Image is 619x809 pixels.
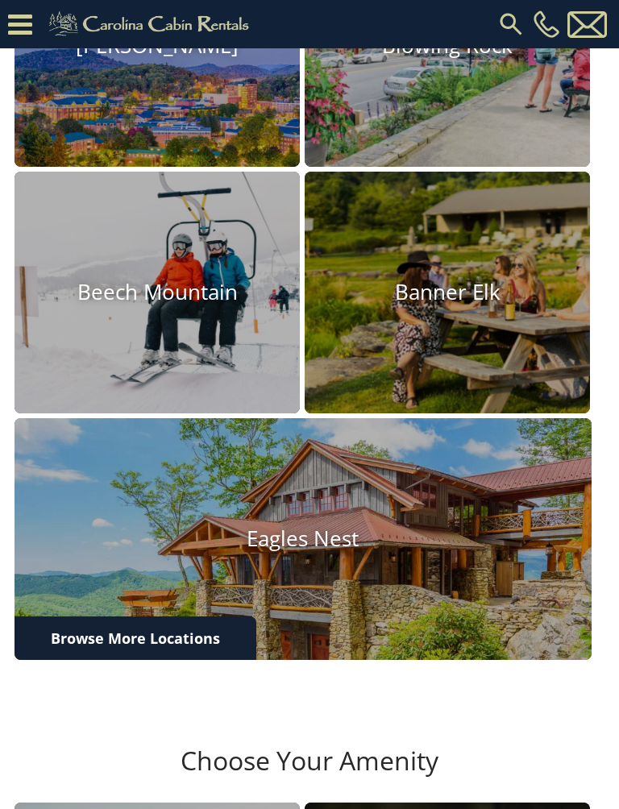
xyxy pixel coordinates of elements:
[305,172,590,413] a: Banner Elk
[40,8,263,40] img: Khaki-logo.png
[15,34,300,59] h4: [PERSON_NAME]
[12,745,607,802] h3: Choose Your Amenity
[15,280,300,305] h4: Beech Mountain
[15,527,592,552] h4: Eagles Nest
[305,34,590,59] h4: Blowing Rock
[15,172,300,413] a: Beech Mountain
[496,10,526,39] img: search-regular.svg
[530,10,563,38] a: [PHONE_NUMBER]
[15,616,256,660] a: Browse More Locations
[305,280,590,305] h4: Banner Elk
[15,418,592,660] a: Eagles Nest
